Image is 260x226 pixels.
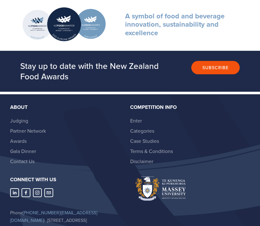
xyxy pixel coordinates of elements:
[191,61,240,74] button: Subscribe
[23,209,60,216] a: [PHONE_NUMBER]
[10,176,125,183] h3: Connect with us
[10,188,19,197] a: LinkedIn
[20,61,163,82] h2: Stay up to date with the New Zealand Food Awards
[10,148,36,155] a: Gala Dinner
[130,137,159,144] a: Case Studies
[130,127,154,134] a: Categories
[22,188,30,197] a: Abbie Harris
[10,104,125,110] div: About
[10,158,35,165] a: Contact Us
[130,148,173,155] a: Terms & Conditions
[10,117,28,124] a: Judging
[10,209,125,224] p: Phone | | [STREET_ADDRESS]
[130,117,142,124] a: Enter
[130,158,153,165] a: Disclaimer
[44,188,53,197] a: nzfoodawards@massey.ac.nz
[10,137,27,144] a: Awards
[10,127,46,134] a: Partner Network
[130,104,245,110] div: Competition Info
[125,11,226,38] strong: A symbol of food and beverage innovation, sustainability and excellence
[33,188,42,197] a: Instagram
